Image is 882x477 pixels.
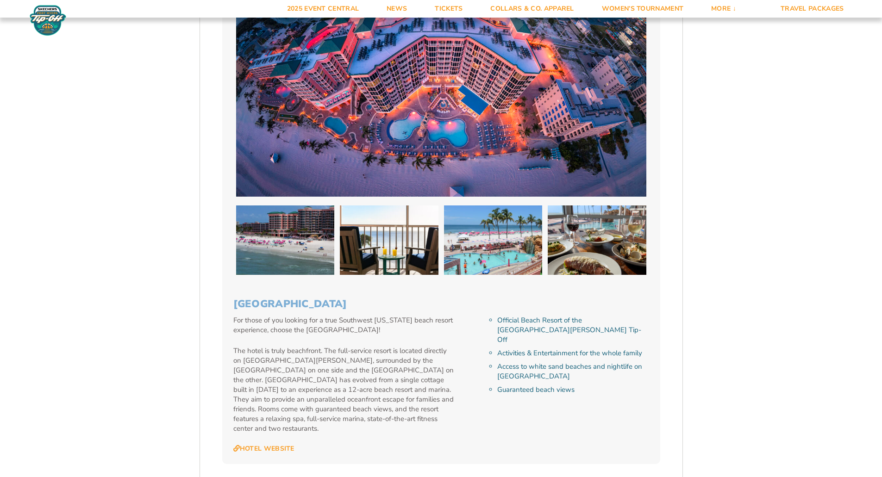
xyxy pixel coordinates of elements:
[444,205,543,275] img: Pink Shell Beach Resort & Marina (2025 BEACH)
[236,205,335,275] img: Pink Shell Beach Resort & Marina (2025 BEACH)
[233,445,294,453] a: Hotel Website
[233,298,649,310] h3: [GEOGRAPHIC_DATA]
[497,362,649,381] li: Access to white sand beaches and nightlife on [GEOGRAPHIC_DATA]
[233,346,455,434] p: The hotel is truly beachfront. The full-service resort is located directly on [GEOGRAPHIC_DATA][P...
[497,385,649,395] li: Guaranteed beach views
[497,348,649,358] li: Activities & Entertainment for the whole family
[28,5,68,36] img: Fort Myers Tip-Off
[340,205,438,275] img: Pink Shell Beach Resort & Marina (2025 BEACH)
[497,316,649,345] li: Official Beach Resort of the [GEOGRAPHIC_DATA][PERSON_NAME] Tip-Off
[233,316,455,335] p: For those of you looking for a true Southwest [US_STATE] beach resort experience, choose the [GEO...
[548,205,646,275] img: Pink Shell Beach Resort & Marina (2025 BEACH)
